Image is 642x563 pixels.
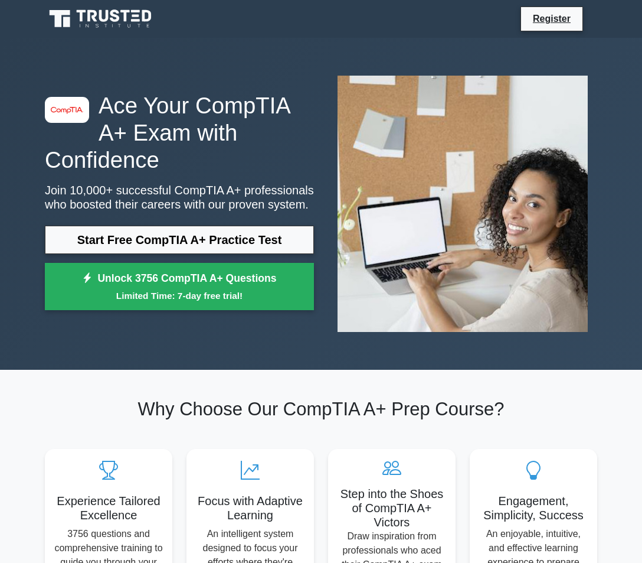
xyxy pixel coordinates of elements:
h5: Engagement, Simplicity, Success [479,494,588,522]
a: Register [526,11,578,26]
a: Unlock 3756 CompTIA A+ QuestionsLimited Time: 7-day free trial! [45,263,314,310]
h5: Focus with Adaptive Learning [196,494,304,522]
h5: Step into the Shoes of CompTIA A+ Victors [338,487,446,529]
h5: Experience Tailored Excellence [54,494,163,522]
h1: Ace Your CompTIA A+ Exam with Confidence [45,92,314,174]
p: Join 10,000+ successful CompTIA A+ professionals who boosted their careers with our proven system. [45,183,314,211]
a: Start Free CompTIA A+ Practice Test [45,226,314,254]
small: Limited Time: 7-day free trial! [60,289,299,302]
h2: Why Choose Our CompTIA A+ Prep Course? [45,398,597,420]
